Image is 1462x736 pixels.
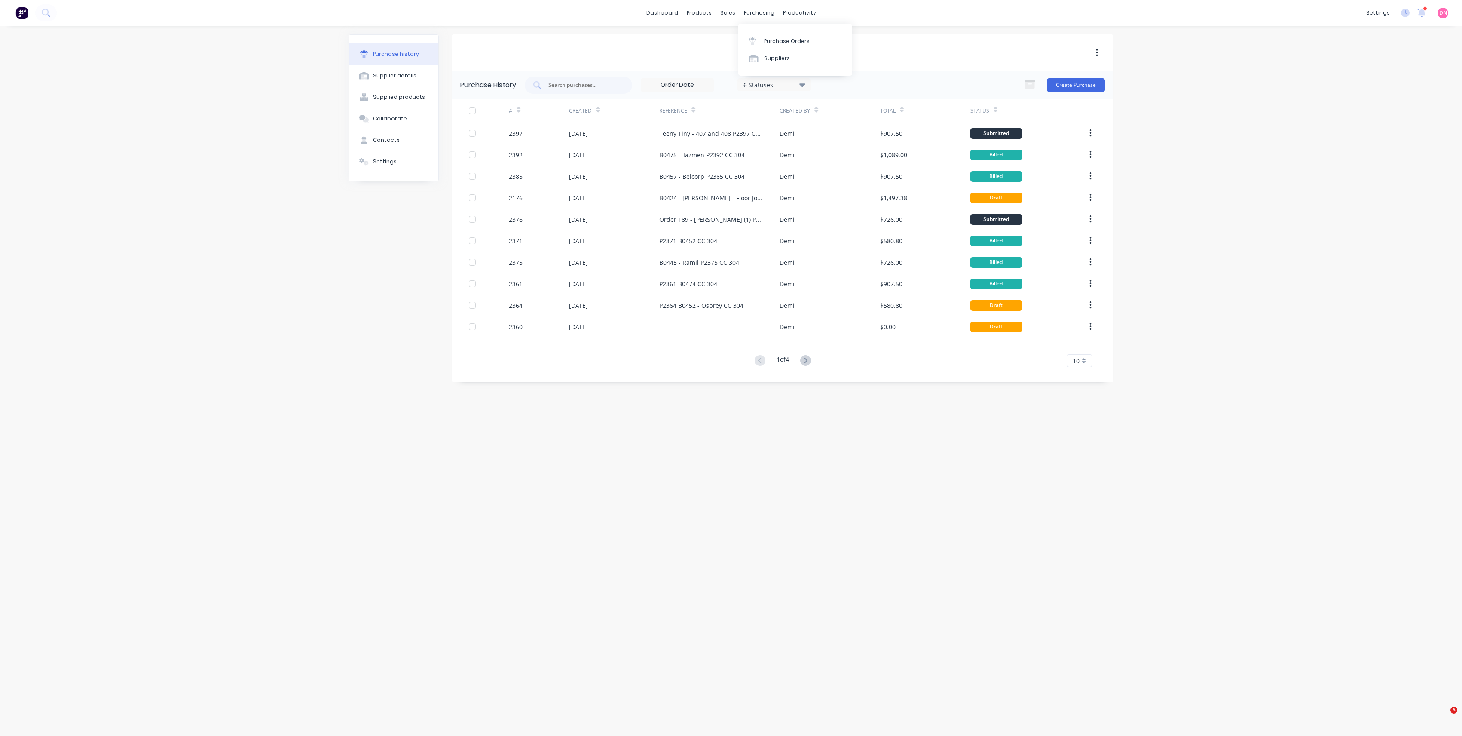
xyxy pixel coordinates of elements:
div: $726.00 [880,258,902,267]
a: dashboard [642,6,682,19]
div: $1,497.38 [880,193,907,202]
div: Purchase History [460,80,516,90]
div: # [509,107,512,115]
div: settings [1362,6,1394,19]
div: [DATE] [569,172,588,181]
div: Billed [970,171,1022,182]
button: Collaborate [349,108,438,129]
div: Demi [780,322,795,331]
div: productivity [779,6,820,19]
div: Teeny Tiny - 407 and 408 P2397 CC 304 [659,129,762,138]
div: $726.00 [880,215,902,224]
div: Submitted [970,214,1022,225]
span: 6 [1450,707,1457,714]
div: [DATE] [569,129,588,138]
div: $907.50 [880,172,902,181]
input: Search purchases... [547,81,619,89]
div: Supplied products [373,93,425,101]
button: Contacts [349,129,438,151]
div: 2360 [509,322,523,331]
div: P2361 B0474 CC 304 [659,279,717,288]
div: Total [880,107,896,115]
div: B0475 - Tazmen P2392 CC 304 [659,150,745,159]
div: Reference [659,107,687,115]
div: $0.00 [880,322,896,331]
div: Purchase history [373,50,419,58]
a: Purchase Orders [738,32,852,49]
div: 2361 [509,279,523,288]
div: Demi [780,193,795,202]
div: [DATE] [569,301,588,310]
div: Billed [970,257,1022,268]
div: 2376 [509,215,523,224]
div: Draft [970,300,1022,311]
div: Demi [780,215,795,224]
div: 2392 [509,150,523,159]
div: B0445 - Ramil P2375 CC 304 [659,258,739,267]
div: 2375 [509,258,523,267]
div: Demi [780,236,795,245]
div: $580.80 [880,301,902,310]
div: sales [716,6,740,19]
div: [DATE] [569,279,588,288]
div: Settings [373,158,397,166]
div: [DATE] [569,193,588,202]
img: Factory [15,6,28,19]
div: Contacts [373,136,400,144]
div: $1,089.00 [880,150,907,159]
a: Suppliers [738,50,852,67]
div: 2385 [509,172,523,181]
div: 2397 [509,129,523,138]
div: Status [970,107,989,115]
div: [DATE] [569,215,588,224]
div: [DATE] [569,236,588,245]
div: Billed [970,150,1022,160]
div: B0424 - [PERSON_NAME] - Floor Joists and Frame Extensions [659,193,762,202]
div: Billed [970,236,1022,246]
span: DN [1439,9,1447,17]
div: $907.50 [880,279,902,288]
div: 2371 [509,236,523,245]
div: Demi [780,301,795,310]
div: Demi [780,129,795,138]
button: Purchase history [349,43,438,65]
span: 10 [1073,356,1080,365]
div: Draft [970,322,1022,332]
div: [DATE] [569,258,588,267]
button: Supplied products [349,86,438,108]
div: [DATE] [569,322,588,331]
div: Collaborate [373,115,407,123]
div: 2176 [509,193,523,202]
div: 2364 [509,301,523,310]
div: $580.80 [880,236,902,245]
div: Purchase Orders [764,37,810,45]
div: Draft [970,193,1022,203]
input: Order Date [641,79,713,92]
button: Settings [349,151,438,172]
iframe: Intercom live chat [1433,707,1453,727]
button: Supplier details [349,65,438,86]
div: Demi [780,279,795,288]
div: products [682,6,716,19]
div: Created [569,107,592,115]
div: B0457 - Belcorp P2385 CC 304 [659,172,745,181]
div: 1 of 4 [777,355,789,367]
div: Demi [780,172,795,181]
div: purchasing [740,6,779,19]
div: Billed [970,279,1022,289]
div: Supplier details [373,72,416,80]
div: Order 189 - [PERSON_NAME] (1) P2376 CC 304 [659,215,762,224]
div: [DATE] [569,150,588,159]
div: Created By [780,107,810,115]
div: Submitted [970,128,1022,139]
div: 6 Statuses [743,80,805,89]
div: Suppliers [764,55,790,62]
div: Demi [780,150,795,159]
div: $907.50 [880,129,902,138]
button: Create Purchase [1047,78,1105,92]
div: P2364 B0452 - Osprey CC 304 [659,301,743,310]
div: Demi [780,258,795,267]
div: P2371 B0452 CC 304 [659,236,717,245]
